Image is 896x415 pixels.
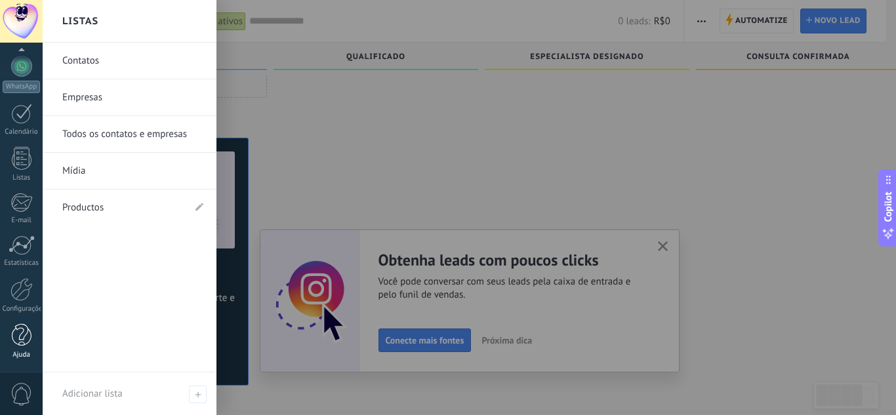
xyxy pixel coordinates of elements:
[62,153,203,189] a: Mídia
[3,216,41,225] div: E-mail
[3,128,41,136] div: Calendário
[62,189,184,226] a: Productos
[189,385,207,403] span: Adicionar lista
[62,116,203,153] a: Todos os contatos e empresas
[3,351,41,359] div: Ajuda
[62,79,203,116] a: Empresas
[3,174,41,182] div: Listas
[62,387,123,400] span: Adicionar lista
[62,1,98,42] h2: Listas
[3,81,40,93] div: WhatsApp
[62,43,203,79] a: Contatos
[3,259,41,267] div: Estatísticas
[882,191,895,222] span: Copilot
[3,305,41,313] div: Configurações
